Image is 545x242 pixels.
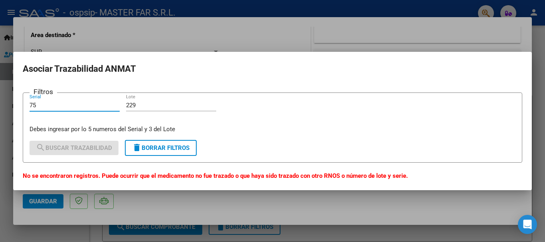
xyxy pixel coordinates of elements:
[30,87,57,97] h3: Filtros
[132,143,142,152] mat-icon: delete
[518,215,537,234] div: Open Intercom Messenger
[23,61,522,77] h2: Asociar Trazabilidad ANMAT
[30,141,118,155] button: Buscar Trazabilidad
[36,143,45,152] mat-icon: search
[125,140,197,156] button: Borrar Filtros
[36,144,112,151] span: Buscar Trazabilidad
[132,144,190,151] span: Borrar Filtros
[30,125,515,134] p: Debes ingresar por lo 5 numeros del Serial y 3 del Lote
[23,172,408,179] strong: No se encontraron registros. Puede ocurrir que el medicamento no fue trazado o que haya sido traz...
